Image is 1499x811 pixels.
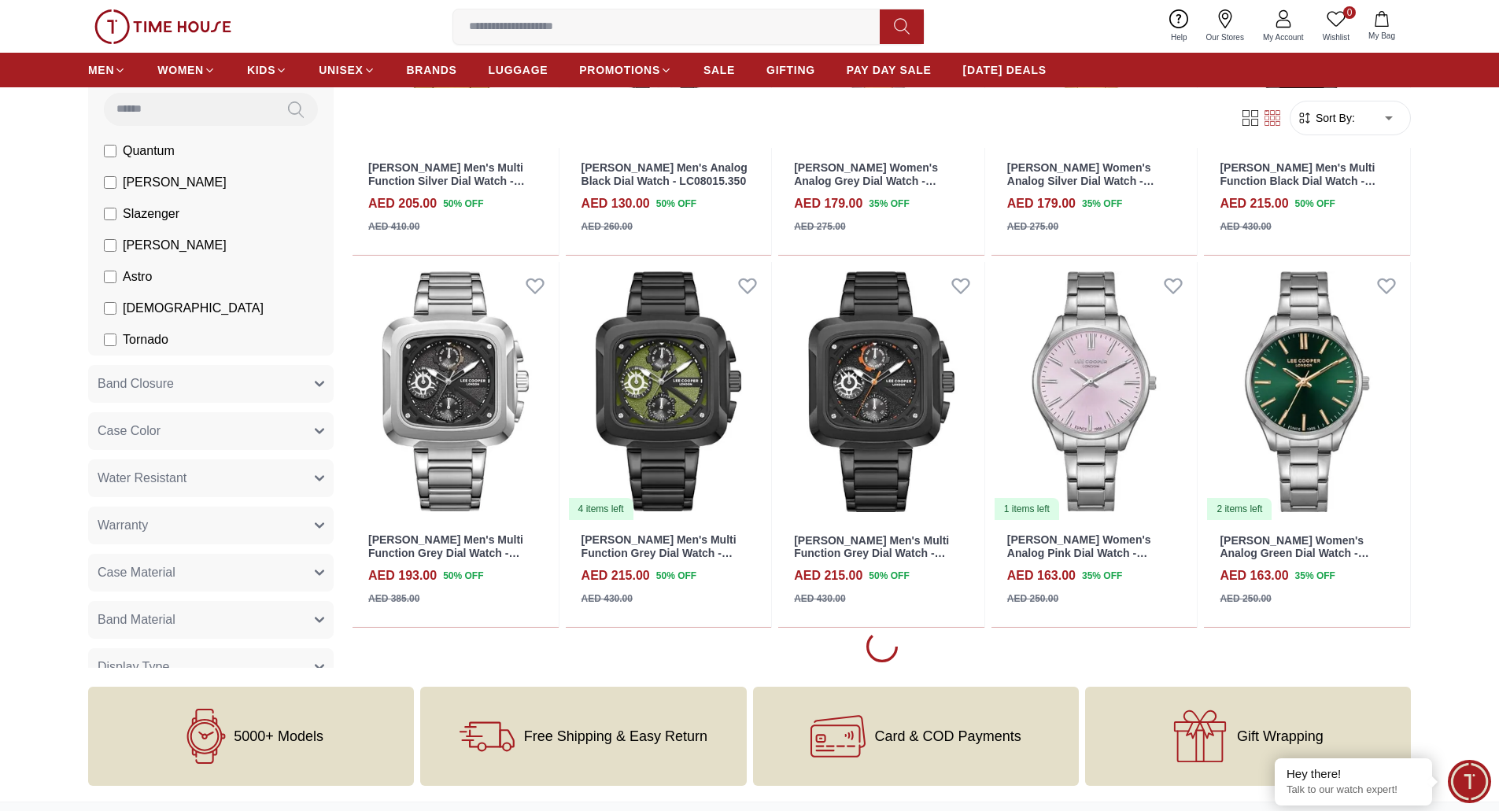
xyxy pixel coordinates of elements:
[1287,783,1420,797] p: Talk to our watch expert!
[995,498,1059,520] div: 1 items left
[579,62,660,78] span: PROMOTIONS
[1297,110,1355,126] button: Sort By:
[1007,194,1076,213] h4: AED 179.00
[123,267,152,286] span: Astro
[94,9,231,44] img: ...
[368,566,437,585] h4: AED 193.00
[524,728,707,744] span: Free Shipping & Easy Return
[566,262,772,522] a: Lee Cooper Men's Multi Function Grey Dial Watch - LC08013.0704 items left
[703,56,735,84] a: SALE
[98,422,161,441] span: Case Color
[88,554,334,592] button: Case Material
[582,592,633,606] div: AED 430.00
[794,534,949,573] a: [PERSON_NAME] Men's Multi Function Grey Dial Watch - LC08013.060
[368,592,419,606] div: AED 385.00
[582,194,650,213] h4: AED 130.00
[1200,31,1250,43] span: Our Stores
[368,533,523,573] a: [PERSON_NAME] Men's Multi Function Grey Dial Watch - LC08013.350
[407,62,457,78] span: BRANDS
[1197,6,1253,46] a: Our Stores
[794,219,845,234] div: AED 275.00
[582,161,748,187] a: [PERSON_NAME] Men's Analog Black Dial Watch - LC08015.350
[847,56,932,84] a: PAY DAY SALE
[582,219,633,234] div: AED 260.00
[1082,197,1122,211] span: 35 % OFF
[104,239,116,252] input: [PERSON_NAME]
[1295,569,1335,583] span: 35 % OFF
[766,56,815,84] a: GIFTING
[1207,498,1272,520] div: 2 items left
[875,728,1021,744] span: Card & COD Payments
[1220,566,1288,585] h4: AED 163.00
[88,56,126,84] a: MEN
[566,262,772,522] img: Lee Cooper Men's Multi Function Grey Dial Watch - LC08013.070
[234,728,323,744] span: 5000+ Models
[104,208,116,220] input: Slazenger
[319,56,375,84] a: UNISEX
[443,569,483,583] span: 50 % OFF
[794,592,845,606] div: AED 430.00
[1362,30,1401,42] span: My Bag
[98,658,169,676] span: Display Type
[98,374,174,393] span: Band Closure
[88,365,334,403] button: Band Closure
[88,412,334,450] button: Case Color
[703,62,735,78] span: SALE
[247,56,287,84] a: KIDS
[123,299,264,318] span: [DEMOGRAPHIC_DATA]
[104,145,116,157] input: Quantum
[1165,31,1194,43] span: Help
[869,569,909,583] span: 50 % OFF
[489,62,548,78] span: LUGGAGE
[1161,6,1197,46] a: Help
[443,197,483,211] span: 50 % OFF
[1082,569,1122,583] span: 35 % OFF
[1448,760,1491,803] div: Chat Widget
[353,262,559,522] img: Lee Cooper Men's Multi Function Grey Dial Watch - LC08013.350
[991,262,1198,522] img: Lee Cooper Women's Analog Pink Dial Watch - LC08011.380
[368,194,437,213] h4: AED 205.00
[1313,110,1355,126] span: Sort By:
[98,516,148,535] span: Warranty
[1343,6,1356,19] span: 0
[157,56,216,84] a: WOMEN
[123,330,168,349] span: Tornado
[98,610,175,629] span: Band Material
[98,469,186,488] span: Water Resistant
[1007,219,1058,234] div: AED 275.00
[1204,262,1410,522] img: Lee Cooper Women's Analog Green Dial Watch - LC08011.370
[157,62,204,78] span: WOMEN
[794,566,862,585] h4: AED 215.00
[123,236,227,255] span: [PERSON_NAME]
[991,262,1198,522] a: Lee Cooper Women's Analog Pink Dial Watch - LC08011.3801 items left
[1220,592,1271,606] div: AED 250.00
[104,334,116,346] input: Tornado
[794,194,862,213] h4: AED 179.00
[1237,728,1324,744] span: Gift Wrapping
[778,262,984,522] a: Lee Cooper Men's Multi Function Grey Dial Watch - LC08013.060
[1220,534,1368,573] a: [PERSON_NAME] Women's Analog Green Dial Watch - LC08011.370
[1359,8,1405,45] button: My Bag
[569,498,633,520] div: 4 items left
[123,142,175,160] span: Quantum
[247,62,275,78] span: KIDS
[1257,31,1310,43] span: My Account
[1220,219,1271,234] div: AED 430.00
[1007,592,1058,606] div: AED 250.00
[1287,766,1420,782] div: Hey there!
[489,56,548,84] a: LUGGAGE
[1007,566,1076,585] h4: AED 163.00
[1007,161,1154,201] a: [PERSON_NAME] Women's Analog Silver Dial Watch - LC08014.130
[123,205,179,223] span: Slazenger
[407,56,457,84] a: BRANDS
[104,176,116,189] input: [PERSON_NAME]
[656,197,696,211] span: 50 % OFF
[104,302,116,315] input: [DEMOGRAPHIC_DATA]
[88,62,114,78] span: MEN
[88,459,334,497] button: Water Resistant
[579,56,672,84] a: PROMOTIONS
[766,62,815,78] span: GIFTING
[794,161,938,201] a: [PERSON_NAME] Women's Analog Grey Dial Watch - LC08014.560
[1220,194,1288,213] h4: AED 215.00
[88,507,334,544] button: Warranty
